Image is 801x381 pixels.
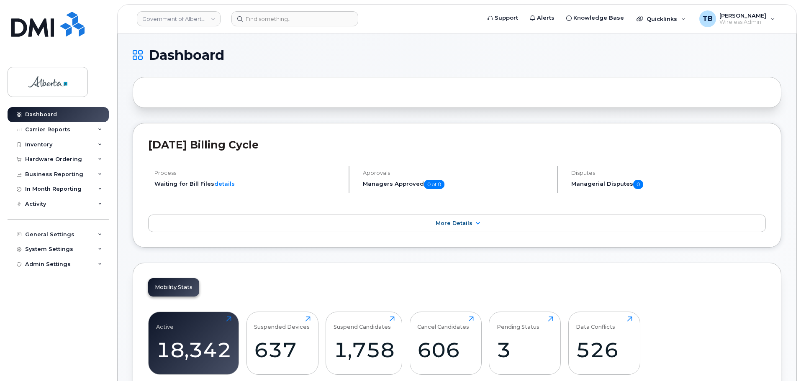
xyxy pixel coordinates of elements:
[334,316,391,330] div: Suspend Candidates
[254,316,311,370] a: Suspended Devices637
[156,316,174,330] div: Active
[497,338,553,362] div: 3
[149,49,224,61] span: Dashboard
[154,180,341,188] li: Waiting for Bill Files
[156,316,231,370] a: Active18,342
[254,338,311,362] div: 637
[148,138,766,151] h2: [DATE] Billing Cycle
[424,180,444,189] span: 0 of 0
[576,338,632,362] div: 526
[156,338,231,362] div: 18,342
[576,316,632,370] a: Data Conflicts526
[254,316,310,330] div: Suspended Devices
[571,170,766,176] h4: Disputes
[576,316,615,330] div: Data Conflicts
[497,316,539,330] div: Pending Status
[334,338,395,362] div: 1,758
[417,316,469,330] div: Cancel Candidates
[363,180,550,189] h5: Managers Approved
[334,316,395,370] a: Suspend Candidates1,758
[417,338,474,362] div: 606
[214,180,235,187] a: details
[571,180,766,189] h5: Managerial Disputes
[436,220,472,226] span: More Details
[497,316,553,370] a: Pending Status3
[363,170,550,176] h4: Approvals
[417,316,474,370] a: Cancel Candidates606
[633,180,643,189] span: 0
[154,170,341,176] h4: Process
